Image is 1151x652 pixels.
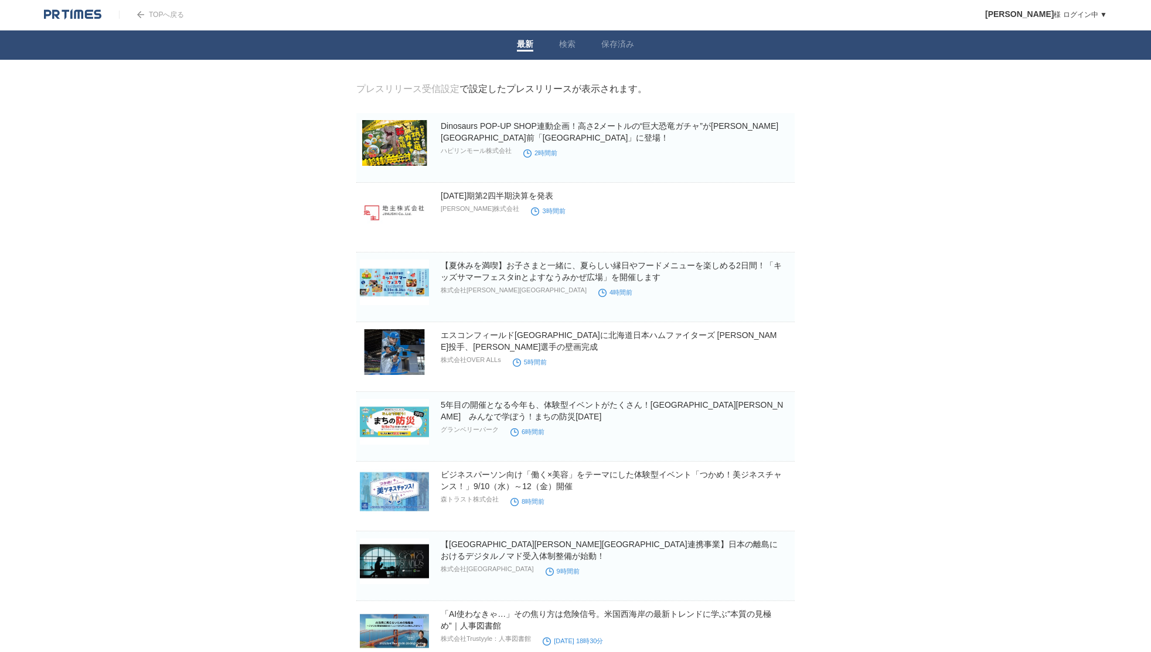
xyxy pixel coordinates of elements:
a: [PERSON_NAME]様 ログイン中 ▼ [985,11,1107,19]
img: エスコンフィールドHOKKAIDOに北海道日本ハムファイターズ 伊藤大海投手、万波中正選手の壁画完成 [360,329,429,375]
a: ビジネスパーソン向け「働く×美容」をテーマにした体験型イベント「つかめ！美ジネスチャンス！」9/10（水）～12（金）開催 [441,470,782,491]
p: [PERSON_NAME]株式会社 [441,204,519,213]
p: 株式会社Trustyyle：人事図書館 [441,634,531,643]
p: ハピリンモール株式会社 [441,146,512,155]
a: 5年目の開催となる今年も、体験型イベントがたくさん！[GEOGRAPHIC_DATA][PERSON_NAME] みんなで学ぼう！まちの防災[DATE] [441,400,783,421]
div: で設定したプレスリリースが表示されます。 [356,83,647,95]
img: Dinosaurs POP-UP SHOP連動企画！高さ2メートルの“巨大恐竜ガチャ”が福井駅前「ハピリン」に登場！ [360,120,429,166]
span: [PERSON_NAME] [985,9,1054,19]
a: エスコンフィールド[GEOGRAPHIC_DATA]に北海道日本ハムファイターズ [PERSON_NAME]投手、[PERSON_NAME]選手の壁画完成 [441,330,777,351]
img: 5年目の開催となる今年も、体験型イベントがたくさん！南町田グランベリーパーク みんなで学ぼう！まちの防災2025 [360,399,429,445]
time: 8時間前 [510,498,544,505]
time: 9時間前 [546,568,580,575]
time: 2時間前 [523,149,557,156]
a: 「AI使わなきゃ…」その焦り方は危険信号。米国西海岸の最新トレンドに学ぶ”本質の見極め”｜人事図書館 [441,609,771,630]
a: Dinosaurs POP-UP SHOP連動企画！高さ2メートルの“巨大恐竜ガチャ”が[PERSON_NAME][GEOGRAPHIC_DATA]前「[GEOGRAPHIC_DATA]」に登場！ [441,121,778,142]
a: 【夏休みを満喫】お子さまと一緒に、夏らしい縁日やフードメニューを楽しめる2日間！「キッズサマーフェスタinとよすなうみかぜ広場」を開催します [441,261,782,282]
img: 【夏休みを満喫】お子さまと一緒に、夏らしい縁日やフードメニューを楽しめる2日間！「キッズサマーフェスタinとよすなうみかぜ広場」を開催します [360,260,429,305]
p: 森トラスト株式会社 [441,495,499,504]
a: 【[GEOGRAPHIC_DATA][PERSON_NAME][GEOGRAPHIC_DATA]連携事業】日本の離島におけるデジタルノマド受入体制整備が始動！ [441,540,778,561]
a: プレスリリース受信設定 [356,84,459,94]
img: logo.png [44,9,101,21]
time: 6時間前 [510,428,544,435]
p: グランベリーパーク [441,425,499,434]
img: 【長崎県五島市連携事業】日本の離島におけるデジタルノマド受入体制整備が始動！ [360,538,429,584]
time: 5時間前 [513,359,547,366]
a: [DATE]期第2四半期決算を発表 [441,191,553,200]
a: 検索 [559,39,575,52]
p: 株式会社OVER ALLs [441,356,501,364]
img: arrow.png [137,11,144,18]
img: ビジネスパーソン向け「働く×美容」をテーマにした体験型イベント「つかめ！美ジネスチャンス！」9/10（水）～12（金）開催 [360,469,429,514]
img: 2025年12月期第2四半期決算を発表 [360,190,429,235]
p: 株式会社[GEOGRAPHIC_DATA] [441,565,534,574]
a: TOPへ戻る [119,11,184,19]
time: 3時間前 [531,207,565,214]
time: 4時間前 [598,289,632,296]
a: 保存済み [601,39,634,52]
p: 株式会社[PERSON_NAME][GEOGRAPHIC_DATA] [441,286,587,295]
time: [DATE] 18時30分 [543,637,603,644]
a: 最新 [517,39,533,52]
